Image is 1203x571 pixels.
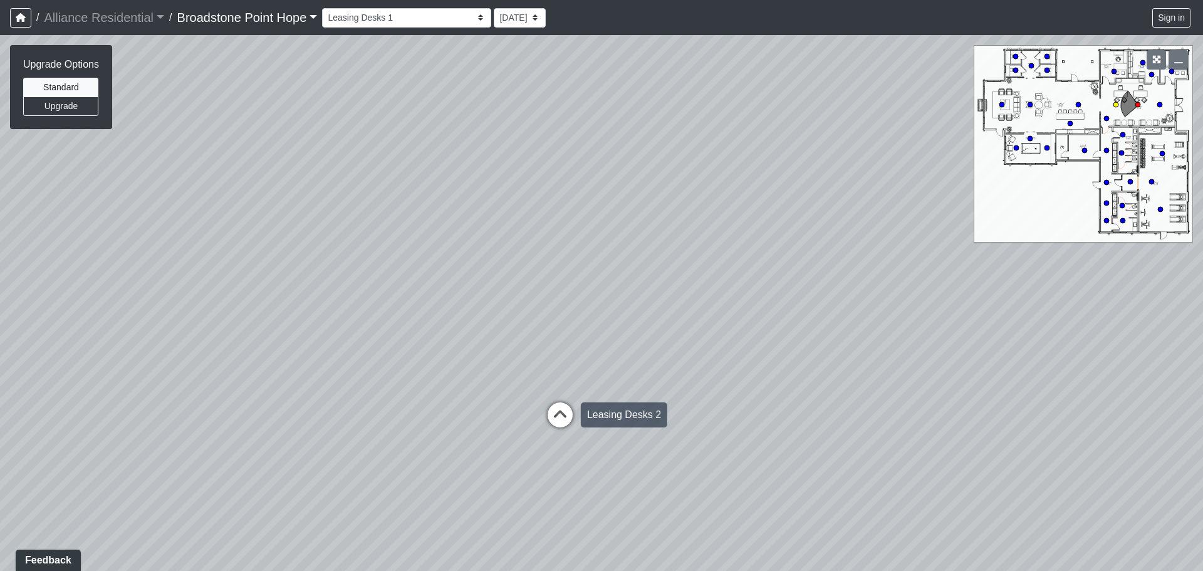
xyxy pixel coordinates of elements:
[23,58,99,70] h6: Upgrade Options
[23,78,98,97] button: Standard
[1152,8,1190,28] button: Sign in
[31,5,44,30] span: /
[9,546,83,571] iframe: Ybug feedback widget
[581,402,667,427] div: Leasing Desks 2
[177,5,318,30] a: Broadstone Point Hope
[23,97,98,116] button: Upgrade
[164,5,177,30] span: /
[44,5,164,30] a: Alliance Residential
